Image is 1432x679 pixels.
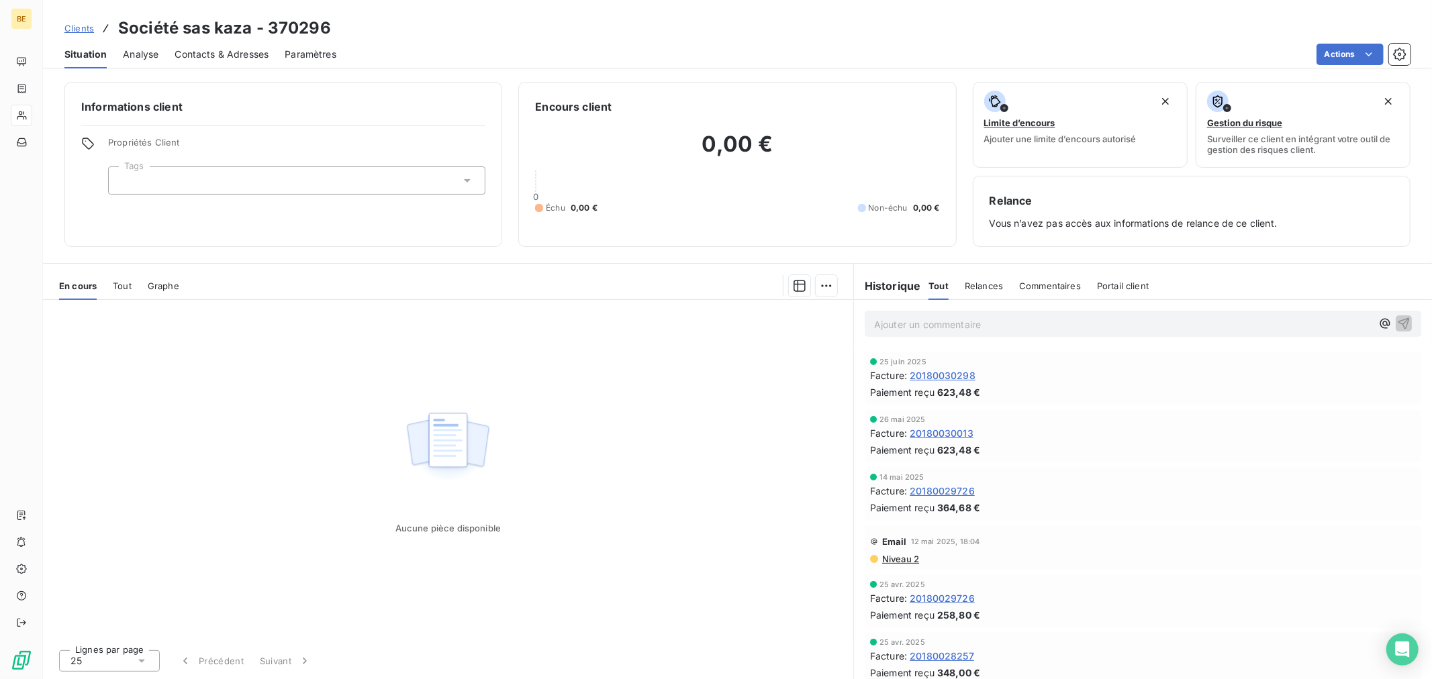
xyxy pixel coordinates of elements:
[937,385,980,399] span: 623,48 €
[118,16,331,40] h3: Société sas kaza - 370296
[879,415,926,423] span: 26 mai 2025
[870,591,907,605] span: Facture :
[879,580,925,588] span: 25 avr. 2025
[870,426,907,440] span: Facture :
[854,278,921,294] h6: Historique
[175,48,269,61] span: Contacts & Adresses
[59,280,97,291] span: En cours
[1386,633,1419,666] div: Open Intercom Messenger
[1196,82,1411,168] button: Gestion du risqueSurveiller ce client en intégrant votre outil de gestion des risques client.
[1019,280,1081,291] span: Commentaires
[879,358,926,366] span: 25 juin 2025
[870,368,907,382] span: Facture :
[910,426,973,440] span: 20180030013
[910,649,974,663] span: 20180028257
[148,280,179,291] span: Graphe
[405,405,491,488] img: Empty state
[937,608,980,622] span: 258,80 €
[984,134,1137,144] span: Ajouter une limite d’encours autorisé
[879,473,924,481] span: 14 mai 2025
[937,443,980,457] span: 623,48 €
[571,202,598,214] span: 0,00 €
[108,137,485,156] span: Propriétés Client
[1097,280,1149,291] span: Portail client
[990,193,1394,230] div: Vous n’avez pas accès aux informations de relance de ce client.
[123,48,158,61] span: Analyse
[81,99,485,115] h6: Informations client
[910,591,975,605] span: 20180029726
[869,202,908,214] span: Non-échu
[171,647,252,675] button: Précédent
[546,202,565,214] span: Échu
[64,48,107,61] span: Situation
[937,501,980,515] span: 364,68 €
[870,443,935,457] span: Paiement reçu
[984,117,1055,128] span: Limite d’encours
[911,537,980,545] span: 12 mai 2025, 18:04
[533,191,538,202] span: 0
[113,280,132,291] span: Tout
[1317,44,1384,65] button: Actions
[395,523,501,533] span: Aucune pièce disponible
[535,99,612,115] h6: Encours client
[965,280,1003,291] span: Relances
[910,484,975,498] span: 20180029726
[120,174,130,187] input: Ajouter une valeur
[870,608,935,622] span: Paiement reçu
[285,48,336,61] span: Paramètres
[11,649,32,671] img: Logo LeanPay
[870,385,935,399] span: Paiement reçu
[70,654,82,668] span: 25
[928,280,949,291] span: Tout
[879,638,925,646] span: 25 avr. 2025
[252,647,320,675] button: Suivant
[973,82,1188,168] button: Limite d’encoursAjouter une limite d’encours autorisé
[870,484,907,498] span: Facture :
[64,23,94,34] span: Clients
[881,554,919,564] span: Niveau 2
[1207,134,1399,155] span: Surveiller ce client en intégrant votre outil de gestion des risques client.
[882,536,907,547] span: Email
[913,202,940,214] span: 0,00 €
[990,193,1394,209] h6: Relance
[535,131,939,171] h2: 0,00 €
[64,21,94,35] a: Clients
[1207,117,1282,128] span: Gestion du risque
[910,368,975,382] span: 20180030298
[870,501,935,515] span: Paiement reçu
[11,8,32,30] div: BE
[870,649,907,663] span: Facture :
